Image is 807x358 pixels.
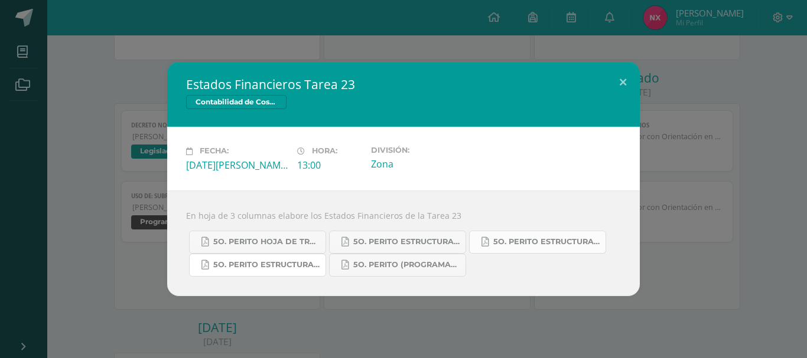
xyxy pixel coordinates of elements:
[200,147,229,156] span: Fecha:
[469,231,606,254] a: 5o. Perito Estructura del Costo de Producción.pdf
[186,76,621,93] h2: Estados Financieros Tarea 23
[167,191,640,296] div: En hoja de 3 columnas elabore los Estados Financieros de la Tarea 23
[186,159,288,172] div: [DATE][PERSON_NAME]
[297,159,362,172] div: 13:00
[371,157,473,170] div: Zona
[189,254,326,277] a: 5o. Perito Estructura del Balance General.pdf
[186,95,287,109] span: Contabilidad de Costos
[606,62,640,102] button: Close (Esc)
[189,231,326,254] a: 5o. Perito Hoja de trabajo 23.pdf
[213,237,320,247] span: 5o. Perito Hoja de trabajo 23.pdf
[353,237,460,247] span: 5o. Perito Estructura del Estado de Resultados.pdf
[312,147,337,156] span: Hora:
[371,146,473,155] label: División:
[329,231,466,254] a: 5o. Perito Estructura del Estado de Resultados.pdf
[213,260,320,270] span: 5o. Perito Estructura del Balance General.pdf
[493,237,600,247] span: 5o. Perito Estructura del Costo de Producción.pdf
[329,254,466,277] a: 5o. Perito (Programación).pdf
[353,260,460,270] span: 5o. Perito (Programación).pdf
